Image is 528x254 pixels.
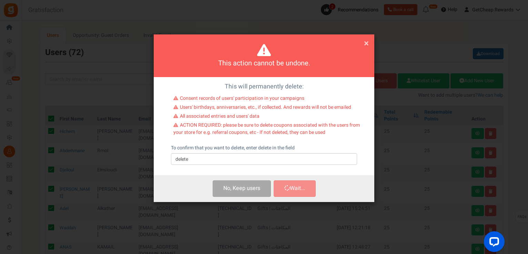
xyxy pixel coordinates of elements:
[173,113,360,122] li: All associated entries and users' data
[213,180,271,197] button: No, Keep users
[162,59,366,68] h4: This action cannot be undone.
[159,82,369,91] p: This will permanently delete:
[173,104,360,113] li: Users' birthdays, anniversaries, etc., if collected. And rewards will not be emailed
[257,184,260,192] span: s
[364,37,369,50] span: ×
[173,95,360,104] li: Consent records of users' participation in your campaigns
[173,122,360,138] li: ACTION REQUIRED: please be sure to delete coupons associated with the users from your store for e...
[171,145,295,151] label: To confirm that you want to delete, enter delete in the field
[171,153,357,165] input: delete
